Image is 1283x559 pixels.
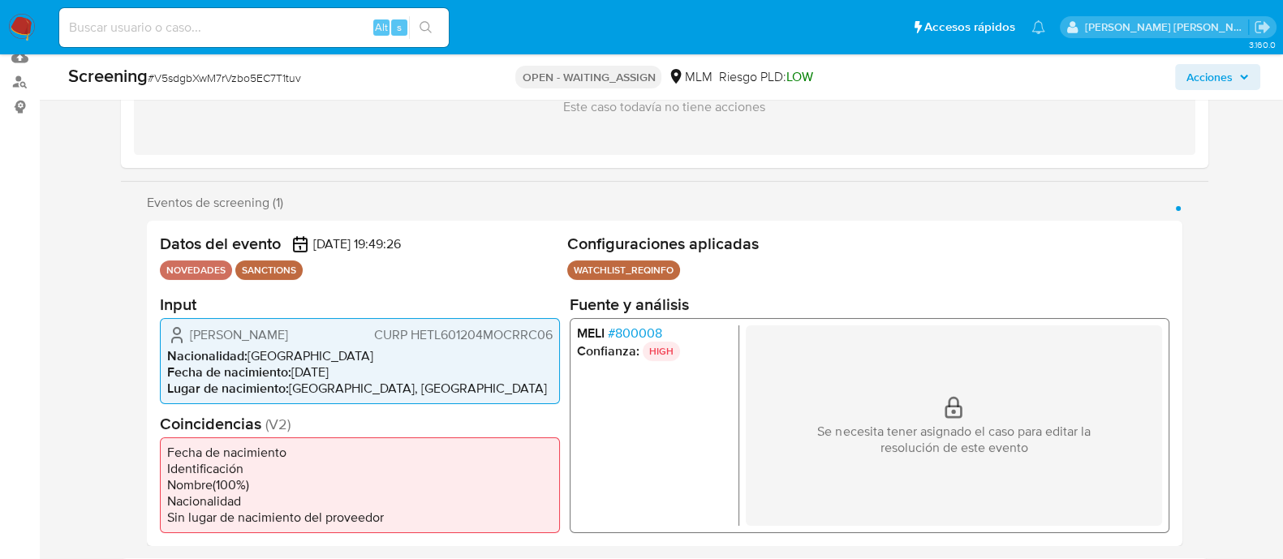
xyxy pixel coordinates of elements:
[1248,38,1275,51] span: 3.160.0
[1085,19,1249,35] p: anamaria.arriagasanchez@mercadolibre.com.mx
[148,70,301,86] span: # V5sdgbXwM7rVzbo5EC7T1tuv
[515,66,661,88] p: OPEN - WAITING_ASSIGN
[1175,64,1260,90] button: Acciones
[59,17,449,38] input: Buscar usuario o caso...
[1254,19,1271,36] a: Salir
[718,68,812,86] span: Riesgo PLD:
[68,62,148,88] b: Screening
[786,67,812,86] span: LOW
[397,19,402,35] span: s
[375,19,388,35] span: Alt
[668,68,712,86] div: MLM
[409,16,442,39] button: search-icon
[1186,64,1233,90] span: Acciones
[924,19,1015,36] span: Accesos rápidos
[1031,20,1045,34] a: Notificaciones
